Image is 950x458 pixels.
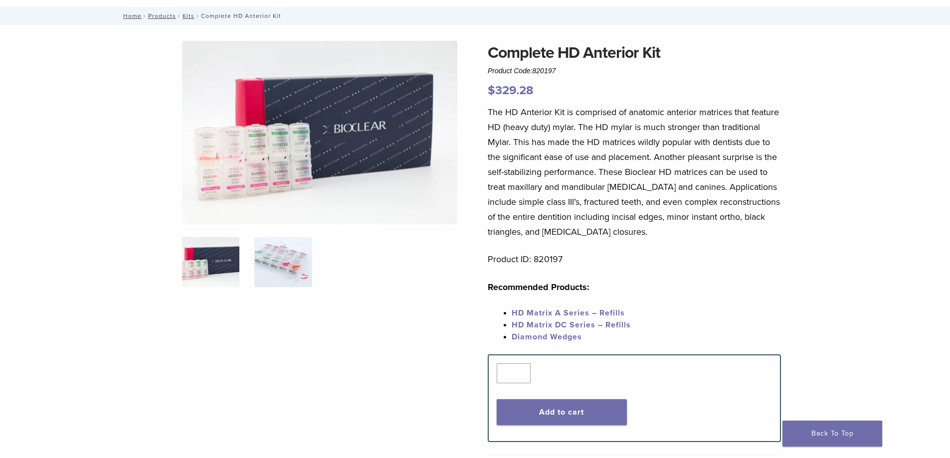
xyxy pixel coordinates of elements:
[488,282,589,293] strong: Recommended Products:
[116,7,834,25] nav: Complete HD Anterior Kit
[194,13,201,18] span: /
[512,332,582,342] a: Diamond Wedges
[512,320,631,330] a: HD Matrix DC Series – Refills
[488,105,781,239] p: The HD Anterior Kit is comprised of anatomic anterior matrices that feature HD (heavy duty) mylar...
[488,252,781,267] p: Product ID: 820197
[142,13,148,18] span: /
[120,12,142,19] a: Home
[533,67,556,75] span: 820197
[488,83,495,98] span: $
[183,12,194,19] a: Kits
[488,83,534,98] bdi: 329.28
[488,41,781,65] h1: Complete HD Anterior Kit
[182,41,457,224] img: IMG_8088 (1)
[176,13,183,18] span: /
[512,308,625,318] a: HD Matrix A Series – Refills
[782,421,882,447] a: Back To Top
[497,399,627,425] button: Add to cart
[488,67,556,75] span: Product Code:
[182,237,239,287] img: IMG_8088-1-324x324.jpg
[148,12,176,19] a: Products
[254,237,312,287] img: Complete HD Anterior Kit - Image 2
